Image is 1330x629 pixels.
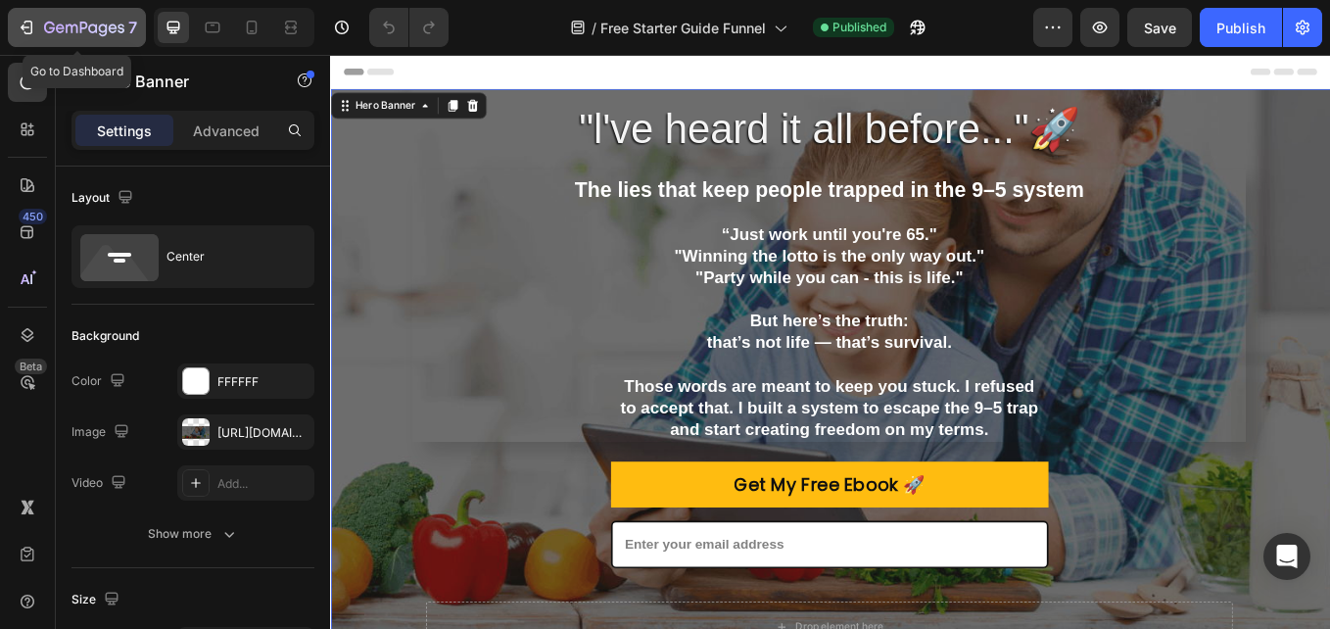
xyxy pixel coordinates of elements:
[1200,8,1282,47] button: Publish
[128,16,137,39] p: 7
[71,419,133,446] div: Image
[15,359,47,374] div: Beta
[98,427,1073,453] p: and start creating freedom on my terms.
[98,300,1073,325] p: But here’s the truth:
[217,475,309,493] div: Add...
[95,70,261,93] p: Hero Banner
[217,373,309,391] div: FFFFFF
[71,368,129,395] div: Color
[98,198,1073,223] p: “Just work until you're 65."
[98,223,1073,249] p: "Winning the lotto is the only way out."
[832,19,886,36] span: Published
[71,470,130,497] div: Video
[19,209,47,224] div: 450
[330,55,1330,629] iframe: Design area
[8,8,146,47] button: 7
[1127,8,1192,47] button: Save
[71,516,314,552] button: Show more
[193,121,260,141] p: Advanced
[329,548,843,604] input: Enter your email address
[71,185,137,212] div: Layout
[474,490,698,521] div: Get My Free Ebook 🚀
[369,8,449,47] div: Undo/Redo
[1263,533,1310,580] div: Open Intercom Messenger
[166,234,286,279] div: Center
[1216,18,1265,38] div: Publish
[97,121,152,141] p: Settings
[24,51,103,69] div: Hero Banner
[71,327,139,345] div: Background
[98,402,1073,427] p: to accept that. I built a system to escape the 9–5 trap
[329,478,843,533] button: Get My Free Ebook 🚀
[98,376,1073,402] p: Those words are meant to keep you stuck. I refused
[71,587,123,613] div: Size
[217,424,309,442] div: [URL][DOMAIN_NAME]
[592,18,596,38] span: /
[1144,20,1176,36] span: Save
[98,325,1073,351] p: that’s not life — that’s survival.
[600,18,766,38] span: Free Starter Guide Funnel
[98,249,1073,274] p: "Party while you can - this is life."
[148,524,239,544] div: Show more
